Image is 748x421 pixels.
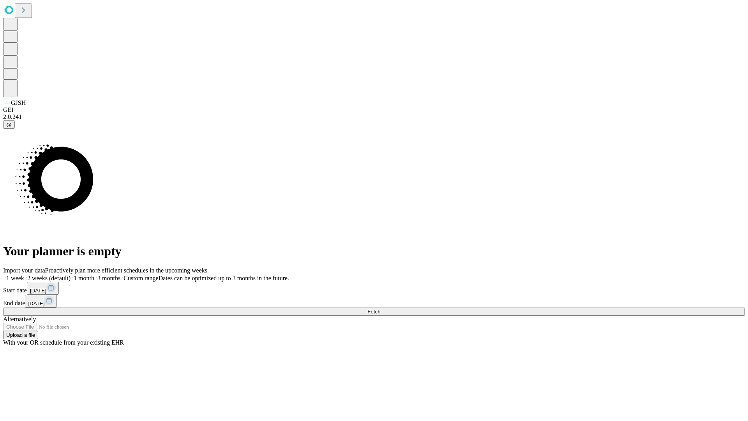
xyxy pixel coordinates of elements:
span: [DATE] [28,301,44,306]
span: [DATE] [30,288,46,294]
button: @ [3,120,15,129]
h1: Your planner is empty [3,244,745,258]
div: 2.0.241 [3,113,745,120]
span: 2 weeks (default) [27,275,71,281]
div: Start date [3,282,745,295]
span: Dates can be optimized up to 3 months in the future. [159,275,289,281]
span: 3 months [97,275,120,281]
button: Fetch [3,308,745,316]
span: @ [6,122,12,127]
span: 1 week [6,275,24,281]
span: Proactively plan more efficient schedules in the upcoming weeks. [45,267,209,274]
span: Custom range [123,275,158,281]
span: With your OR schedule from your existing EHR [3,339,124,346]
button: [DATE] [25,295,57,308]
button: Upload a file [3,331,38,339]
span: Fetch [367,309,380,315]
div: End date [3,295,745,308]
div: GEI [3,106,745,113]
span: Import your data [3,267,45,274]
button: [DATE] [27,282,59,295]
span: Alternatively [3,316,36,322]
span: GJSH [11,99,26,106]
span: 1 month [74,275,94,281]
